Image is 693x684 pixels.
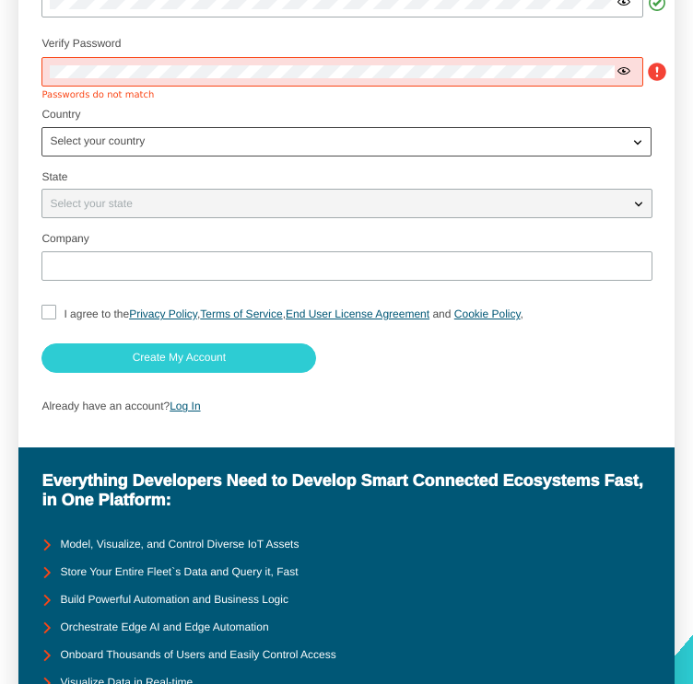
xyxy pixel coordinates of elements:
a: Cookie Policy [454,307,521,320]
a: End User License Agreement [286,307,429,320]
unity-typography: Store Your Entire Fleet`s Data and Query it, Fast [60,566,298,579]
label: Verify Password [41,37,121,50]
div: Passwords do not match [41,90,652,101]
span: I agree to the , , , [64,307,523,320]
a: Terms of Service [200,307,282,320]
unity-typography: Build Powerful Automation and Business Logic [60,594,288,607]
a: Log In [170,400,200,412]
unity-typography: Model, Visualize, and Control Diverse IoT Assets [60,539,299,551]
unity-typography: Orchestrate Edge AI and Edge Automation [60,621,268,634]
span: and [432,307,451,320]
a: Privacy Policy [129,307,197,320]
unity-typography: Everything Developers Need to Develop Smart Connected Ecosystems Fast, in One Platform: [41,471,651,509]
unity-typography: Onboard Thousands of Users and Easily Control Access [60,649,335,662]
p: Already have an account? [41,400,651,413]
